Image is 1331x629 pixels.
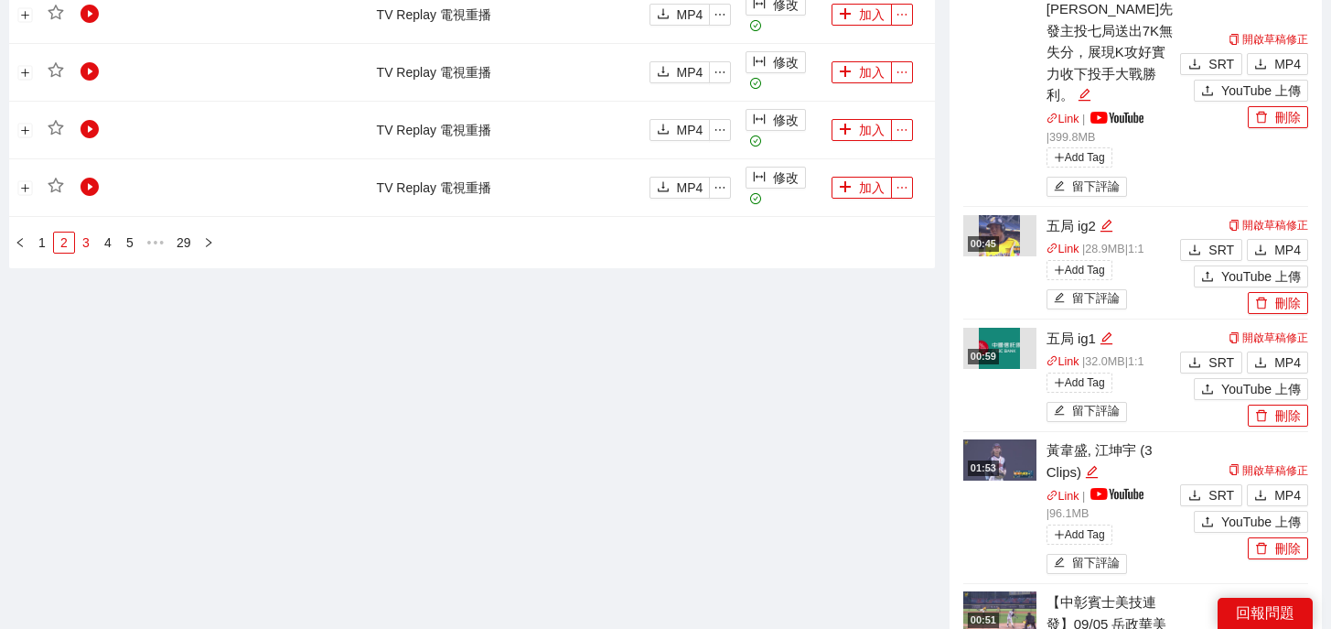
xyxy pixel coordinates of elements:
[120,233,140,253] a: 5
[1047,111,1175,147] p: | | 399.8 MB
[892,8,912,21] span: ellipsis
[649,119,711,141] button: downloadMP4
[1221,379,1301,399] span: YouTube 上傳
[750,193,762,205] span: check-circle
[1254,244,1267,258] span: download
[1274,240,1301,260] span: MP4
[1194,266,1308,287] button: uploadYouTube 上傳
[1221,81,1301,101] span: YouTube 上傳
[203,237,214,248] span: right
[1254,356,1267,371] span: download
[1180,484,1242,506] button: downloadSRT
[17,181,32,196] button: 展開行
[1274,485,1301,505] span: MP4
[1247,53,1308,75] button: downloadMP4
[1208,240,1234,260] span: SRT
[9,232,31,254] li: 上一頁
[832,119,892,141] button: plus加入
[709,4,731,26] button: ellipsis
[170,232,198,254] li: 29
[892,124,912,136] span: ellipsis
[1047,373,1112,393] span: Add Tag
[76,233,96,253] a: 3
[746,167,806,189] button: column-width修改
[891,119,913,141] button: ellipsis
[75,232,97,254] li: 3
[1047,260,1112,280] span: Add Tag
[832,4,892,26] button: plus加入
[839,180,852,195] span: plus
[839,7,852,22] span: plus
[1047,490,1079,503] a: linkLink
[753,170,766,185] span: column-width
[17,66,32,81] button: 展開行
[649,4,711,26] button: downloadMP4
[198,232,220,254] li: 下一頁
[1221,512,1301,532] span: YouTube 上傳
[1047,147,1112,168] span: Add Tag
[1255,542,1268,557] span: delete
[1078,88,1091,102] span: edit
[1194,80,1308,102] button: uploadYouTube 上傳
[1201,515,1214,530] span: upload
[98,233,118,253] a: 4
[81,178,99,196] span: play-circle
[1254,489,1267,504] span: download
[1180,53,1242,75] button: downloadSRT
[892,66,912,79] span: ellipsis
[1047,113,1058,125] span: link
[1229,219,1308,232] a: 開啟草稿修正
[839,123,852,137] span: plus
[710,66,730,79] span: ellipsis
[1188,244,1201,258] span: download
[1090,112,1143,124] img: yt_logo_rgb_light.a676ea31.png
[746,51,806,73] button: column-width修改
[1085,465,1099,479] span: edit
[48,5,64,21] span: star
[968,461,999,476] div: 01:53
[649,61,711,83] button: downloadMP4
[370,159,564,217] td: TV Replay 電視重播
[48,178,64,194] span: star
[1078,84,1091,106] div: 編輯
[370,102,564,159] td: TV Replay 電視重播
[1047,488,1175,525] p: | | 96.1 MB
[1208,485,1234,505] span: SRT
[710,181,730,194] span: ellipsis
[677,178,703,198] span: MP4
[710,124,730,136] span: ellipsis
[710,8,730,21] span: ellipsis
[1047,525,1112,545] span: Add Tag
[657,65,670,80] span: download
[48,120,64,136] span: star
[1201,270,1214,285] span: upload
[1047,355,1079,368] a: linkLink
[1090,488,1143,500] img: yt_logo_rgb_light.a676ea31.png
[53,232,75,254] li: 2
[1047,439,1175,483] div: 黃韋盛, 江坤宇 (3 Clips)
[1229,331,1308,344] a: 開啟草稿修正
[1208,54,1234,74] span: SRT
[1047,215,1175,237] div: 五局 ig2
[1255,409,1268,424] span: delete
[1054,152,1065,163] span: plus
[1221,266,1301,287] span: YouTube 上傳
[1047,289,1128,309] button: edit留下評論
[968,349,999,364] div: 00:59
[1047,554,1128,574] button: edit留下評論
[750,78,762,90] span: check-circle
[1047,113,1079,125] a: linkLink
[1054,180,1066,194] span: edit
[1194,511,1308,533] button: uploadYouTube 上傳
[891,4,913,26] button: ellipsis
[753,55,766,70] span: column-width
[1047,243,1058,255] span: link
[657,7,670,22] span: download
[968,236,999,252] div: 00:45
[750,136,762,147] span: check-circle
[1201,84,1214,99] span: upload
[1229,34,1240,45] span: copy
[979,328,1020,369] img: f634f2ef-e2e1-4024-8ea2-907e40ca436c.jpg
[709,61,731,83] button: ellipsis
[1255,111,1268,125] span: delete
